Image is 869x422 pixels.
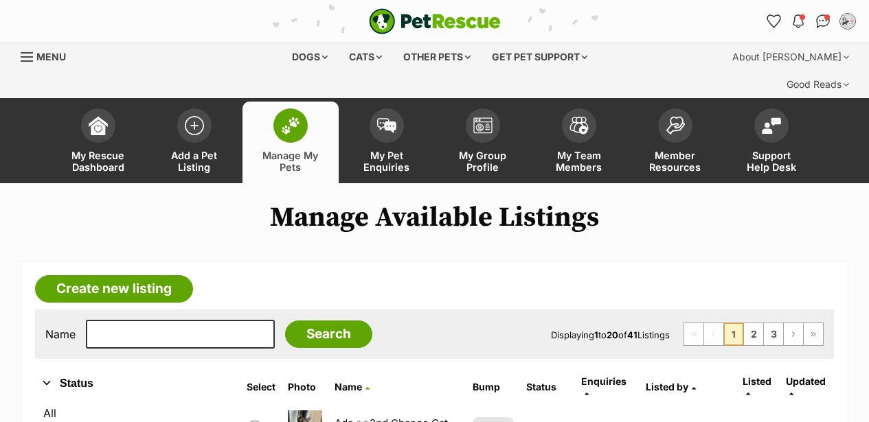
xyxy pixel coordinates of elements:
[627,329,637,340] strong: 41
[644,150,706,173] span: Member Resources
[723,43,859,71] div: About [PERSON_NAME]
[452,150,514,173] span: My Group Profile
[784,323,803,345] a: Next page
[786,375,826,398] a: Updated
[339,43,392,71] div: Cats
[531,102,627,183] a: My Team Members
[50,102,146,183] a: My Rescue Dashboard
[89,116,108,135] img: dashboard-icon-eb2f2d2d3e046f16d808141f083e7271f6b2e854fb5c12c21221c1fb7104beca.svg
[666,116,685,134] img: member-resources-icon-8e73f808a243e03378d46382f2149f9095a855e16c252ad45f914b54edf8863c.svg
[35,375,226,392] button: Status
[473,117,493,134] img: group-profile-icon-3fa3cf56718a62981997c0bc7e787c4b2cf8bcc04b72c1350f741eb67cf2f40e.svg
[723,102,820,183] a: Support Help Desk
[786,375,826,387] span: Updated
[569,117,589,134] img: team-members-icon-5396bd8760b3fe7c0b43da4ab00e1e3bb1a5d9ba89233759b79545d2d3fc5d0d.svg
[282,43,337,71] div: Dogs
[369,8,501,34] a: PetRescue
[35,275,193,303] a: Create new listing
[744,323,763,345] a: Page 2
[764,323,783,345] a: Page 3
[684,323,703,345] span: First page
[816,14,831,28] img: chat-41dd97257d64d25036548639549fe6c8038ab92f7586957e7f3b1b290dea8141.svg
[787,10,809,32] button: Notifications
[646,381,696,392] a: Listed by
[777,71,859,98] div: Good Reads
[743,375,771,398] a: Listed
[467,371,519,403] th: Bump
[741,150,802,173] span: Support Help Desk
[356,150,418,173] span: My Pet Enquiries
[607,329,618,340] strong: 20
[285,320,372,348] input: Search
[743,375,771,387] span: Listed
[21,43,76,68] a: Menu
[548,150,610,173] span: My Team Members
[724,323,743,345] span: Page 1
[521,371,574,403] th: Status
[281,117,300,134] img: manage-my-pets-icon-02211641906a0b7f246fdf0571729dbe1e7629f14944591b6c1af311fb30b64b.svg
[45,328,76,340] label: Name
[837,10,859,32] button: My account
[377,118,396,133] img: pet-enquiries-icon-7e3ad2cf08bfb03b45e93fb7055b45f3efa6380592205ae92323e6603595dc1f.svg
[339,102,435,183] a: My Pet Enquiries
[804,323,823,345] a: Last page
[627,102,723,183] a: Member Resources
[335,381,362,392] span: Name
[241,371,281,403] th: Select
[581,375,627,387] span: translation missing: en.admin.listings.index.attributes.enquiries
[146,102,242,183] a: Add a Pet Listing
[163,150,225,173] span: Add a Pet Listing
[763,10,859,32] ul: Account quick links
[812,10,834,32] a: Conversations
[335,381,370,392] a: Name
[793,14,804,28] img: notifications-46538b983faf8c2785f20acdc204bb7945ddae34d4c08c2a6579f10ce5e182be.svg
[646,381,688,392] span: Listed by
[260,150,321,173] span: Manage My Pets
[581,375,627,398] a: Enquiries
[369,8,501,34] img: logo-e224e6f780fb5917bec1dbf3a21bbac754714ae5b6737aabdf751b685950b380.svg
[551,329,670,340] span: Displaying to of Listings
[67,150,129,173] span: My Rescue Dashboard
[36,51,66,62] span: Menu
[762,117,781,134] img: help-desk-icon-fdf02630f3aa405de69fd3d07c3f3aa587a6932b1a1747fa1d2bba05be0121f9.svg
[841,14,855,28] img: Daniela profile pic
[394,43,480,71] div: Other pets
[684,323,824,346] nav: Pagination
[763,10,785,32] a: Favourites
[185,116,204,135] img: add-pet-listing-icon-0afa8454b4691262ce3f59096e99ab1cd57d4a30225e0717b998d2c9b9846f56.svg
[435,102,531,183] a: My Group Profile
[482,43,597,71] div: Get pet support
[704,323,723,345] span: Previous page
[282,371,328,403] th: Photo
[242,102,339,183] a: Manage My Pets
[594,329,598,340] strong: 1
